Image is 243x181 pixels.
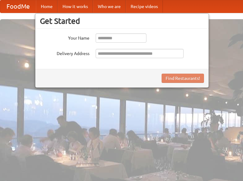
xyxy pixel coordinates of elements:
[40,49,89,57] label: Delivery Address
[0,0,36,13] a: FoodMe
[162,74,204,83] button: Find Restaurants!
[36,0,58,13] a: Home
[40,33,89,41] label: Your Name
[40,16,204,26] h3: Get Started
[93,0,126,13] a: Who we are
[58,0,93,13] a: How it works
[126,0,163,13] a: Recipe videos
